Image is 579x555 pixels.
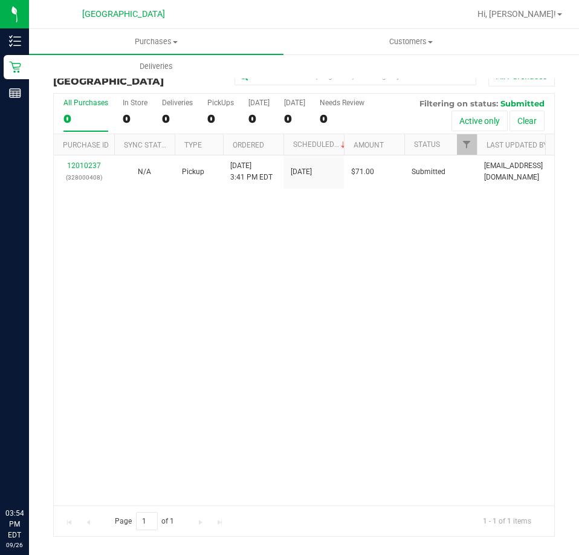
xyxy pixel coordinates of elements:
span: 1 - 1 of 1 items [473,512,541,530]
a: Sync Status [124,141,170,149]
div: PickUps [207,99,234,107]
span: Purchases [29,36,283,47]
button: N/A [138,166,151,178]
inline-svg: Inventory [9,35,21,47]
inline-svg: Retail [9,61,21,73]
div: All Purchases [63,99,108,107]
span: Page of 1 [105,512,184,531]
p: (328000408) [61,172,107,183]
div: 0 [162,112,193,126]
div: 0 [63,112,108,126]
div: 0 [320,112,364,126]
div: Needs Review [320,99,364,107]
a: Last Updated By [487,141,548,149]
button: Clear [509,111,545,131]
a: 12010237 [67,161,101,170]
a: Scheduled [293,140,348,149]
a: Type [184,141,202,149]
input: 1 [136,512,158,531]
div: [DATE] [284,99,305,107]
a: Filter [457,134,477,155]
p: 09/26 [5,540,24,550]
div: Deliveries [162,99,193,107]
div: 0 [248,112,270,126]
span: Deliveries [123,61,189,72]
button: Active only [451,111,508,131]
span: Customers [284,36,537,47]
div: In Store [123,99,147,107]
span: Not Applicable [138,167,151,176]
span: $71.00 [351,166,374,178]
a: Customers [283,29,538,54]
p: 03:54 PM EDT [5,508,24,540]
div: 0 [284,112,305,126]
span: [GEOGRAPHIC_DATA] [53,76,164,87]
div: 0 [207,112,234,126]
span: [DATE] 3:41 PM EDT [230,160,273,183]
span: [DATE] [291,166,312,178]
iframe: Resource center [12,458,48,495]
a: Status [414,140,440,149]
a: Purchases [29,29,283,54]
a: Amount [354,141,384,149]
a: Deliveries [29,54,283,79]
span: Submitted [412,166,445,178]
span: Filtering on status: [419,99,498,108]
span: Submitted [500,99,545,108]
a: Purchase ID [63,141,109,149]
span: Hi, [PERSON_NAME]! [477,9,556,19]
span: Pickup [182,166,204,178]
h3: Purchase Fulfillment: [53,65,221,86]
div: [DATE] [248,99,270,107]
span: [GEOGRAPHIC_DATA] [82,9,165,19]
inline-svg: Reports [9,87,21,99]
div: 0 [123,112,147,126]
a: Ordered [233,141,264,149]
